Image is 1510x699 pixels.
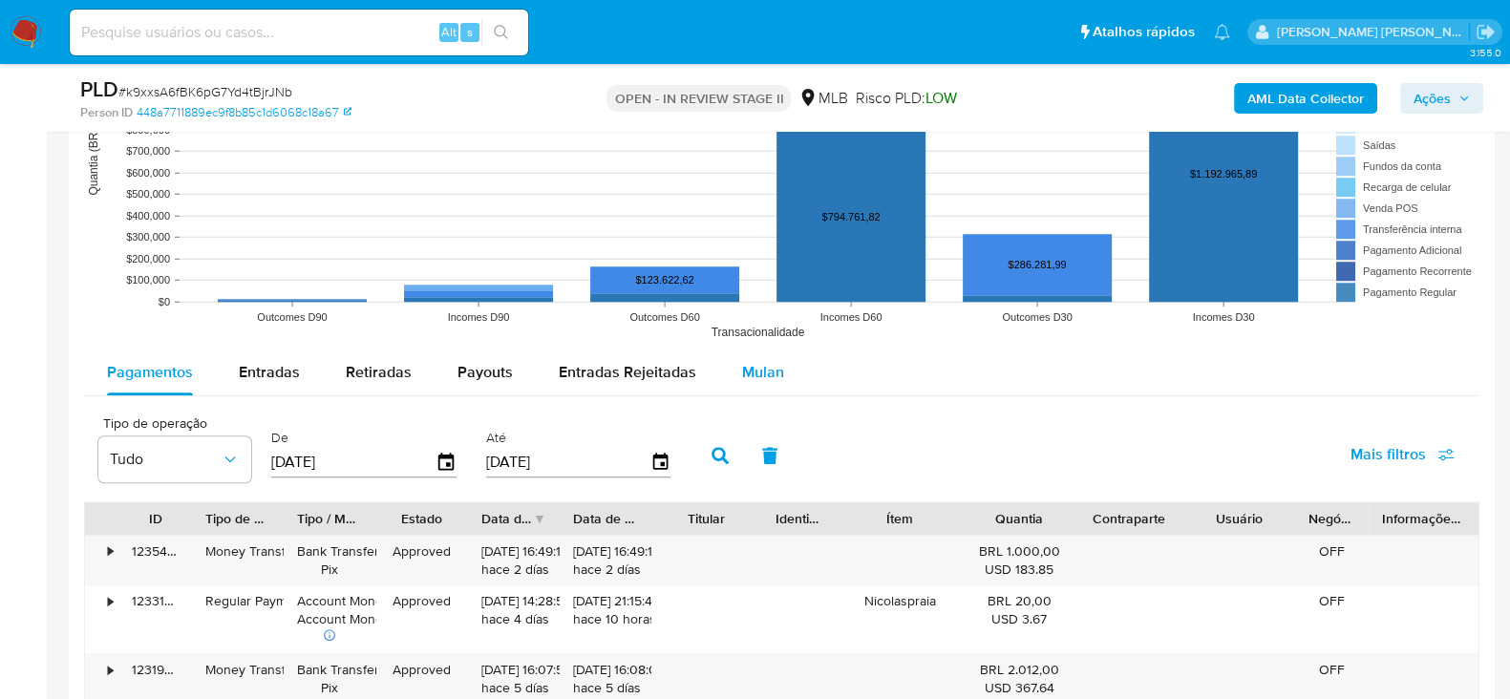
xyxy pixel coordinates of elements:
[118,82,292,101] span: # k9xxsA6fBK6pG7Yd4tBjrJNb
[1247,83,1364,114] b: AML Data Collector
[137,104,351,121] a: 448a7711889ec9f8b85c1d6068c18a67
[1214,24,1230,40] a: Notificações
[925,87,956,109] span: LOW
[855,88,956,109] span: Risco PLD:
[80,104,133,121] b: Person ID
[70,20,528,45] input: Pesquise usuários ou casos...
[467,23,473,41] span: s
[1414,83,1451,114] span: Ações
[1476,22,1496,42] a: Sair
[80,74,118,104] b: PLD
[1234,83,1377,114] button: AML Data Collector
[606,85,791,112] p: OPEN - IN REVIEW STAGE II
[441,23,457,41] span: Alt
[481,19,521,46] button: search-icon
[1093,22,1195,42] span: Atalhos rápidos
[1469,45,1500,60] span: 3.155.0
[1277,23,1470,41] p: alessandra.barbosa@mercadopago.com
[1400,83,1483,114] button: Ações
[798,88,847,109] div: MLB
